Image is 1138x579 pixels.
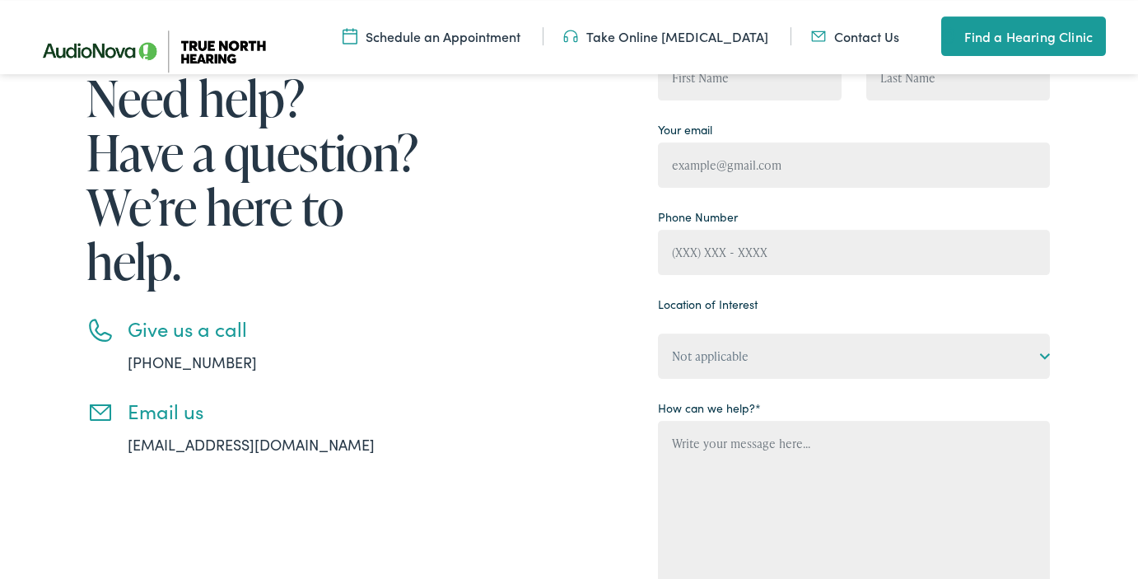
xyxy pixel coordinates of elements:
[563,27,768,45] a: Take Online [MEDICAL_DATA]
[343,27,357,45] img: Icon symbolizing a calendar in color code ffb348
[563,27,578,45] img: Headphones icon in color code ffb348
[658,230,1050,275] input: (XXX) XXX - XXXX
[811,27,826,45] img: Mail icon in color code ffb348, used for communication purposes
[658,142,1050,188] input: example@gmail.com
[658,121,712,138] label: Your email
[128,434,375,455] a: [EMAIL_ADDRESS][DOMAIN_NAME]
[128,399,424,423] h3: Email us
[86,71,424,288] h1: Need help? Have a question? We’re here to help.
[658,55,842,100] input: First Name
[343,27,520,45] a: Schedule an Appointment
[658,399,761,417] label: How can we help?
[941,26,956,46] img: utility icon
[941,16,1106,56] a: Find a Hearing Clinic
[128,317,424,341] h3: Give us a call
[811,27,899,45] a: Contact Us
[128,352,257,372] a: [PHONE_NUMBER]
[658,296,758,313] label: Location of Interest
[866,55,1050,100] input: Last Name
[658,208,738,226] label: Phone Number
